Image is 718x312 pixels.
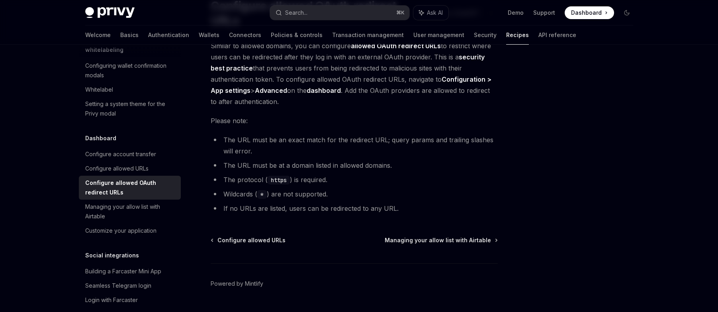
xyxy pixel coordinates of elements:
[79,161,181,176] a: Configure allowed URLs
[199,26,219,45] a: Wallets
[307,86,341,95] a: dashboard
[79,200,181,224] a: Managing your allow list with Airtable
[120,26,139,45] a: Basics
[565,6,614,19] a: Dashboard
[385,236,497,244] a: Managing your allow list with Airtable
[85,178,176,197] div: Configure allowed OAuth redirect URLs
[474,26,497,45] a: Security
[211,115,498,126] span: Please note:
[211,53,485,72] strong: security best practice
[211,188,498,200] li: Wildcards ( ) are not supported.
[79,279,181,293] a: Seamless Telegram login
[85,99,176,118] div: Setting a system theme for the Privy modal
[211,203,498,214] li: If no URLs are listed, users can be redirected to any URL.
[85,133,116,143] h5: Dashboard
[620,6,633,19] button: Toggle dark mode
[85,251,139,260] h5: Social integrations
[79,293,181,307] a: Login with Farcaster
[533,9,555,17] a: Support
[229,26,261,45] a: Connectors
[85,226,157,235] div: Customize your application
[85,149,156,159] div: Configure account transfer
[508,9,524,17] a: Demo
[427,9,443,17] span: Ask AI
[268,176,290,184] code: https
[79,224,181,238] a: Customize your application
[271,26,323,45] a: Policies & controls
[85,281,151,290] div: Seamless Telegram login
[270,6,409,20] button: Search...⌘K
[85,202,176,221] div: Managing your allow list with Airtable
[79,82,181,97] a: Whitelabel
[332,26,404,45] a: Transaction management
[79,59,181,82] a: Configuring wallet confirmation modals
[211,134,498,157] li: The URL must be an exact match for the redirect URL; query params and trailing slashes will error.
[85,26,111,45] a: Welcome
[211,160,498,171] li: The URL must be at a domain listed in allowed domains.
[85,295,138,305] div: Login with Farcaster
[413,26,464,45] a: User management
[79,97,181,121] a: Setting a system theme for the Privy modal
[85,267,161,276] div: Building a Farcaster Mini App
[211,40,498,107] span: Similar to allowed domains, you can configure to restrict where users can be redirected after the...
[285,8,307,18] div: Search...
[385,236,491,244] span: Managing your allow list with Airtable
[211,236,286,244] a: Configure allowed URLs
[85,7,135,18] img: dark logo
[85,164,149,173] div: Configure allowed URLs
[79,176,181,200] a: Configure allowed OAuth redirect URLs
[255,86,287,94] strong: Advanced
[79,264,181,279] a: Building a Farcaster Mini App
[351,42,441,50] strong: allowed OAuth redirect URLs
[211,280,263,288] a: Powered by Mintlify
[506,26,529,45] a: Recipes
[148,26,189,45] a: Authentication
[571,9,602,17] span: Dashboard
[211,174,498,185] li: The protocol ( ) is required.
[396,10,405,16] span: ⌘ K
[85,61,176,80] div: Configuring wallet confirmation modals
[85,85,113,94] div: Whitelabel
[538,26,576,45] a: API reference
[79,147,181,161] a: Configure account transfer
[217,236,286,244] span: Configure allowed URLs
[413,6,448,20] button: Ask AI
